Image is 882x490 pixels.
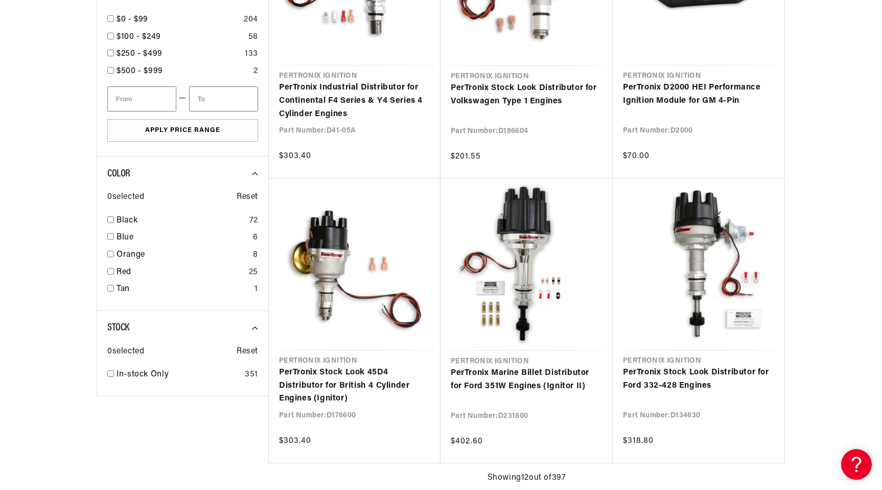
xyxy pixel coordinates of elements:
div: 25 [249,266,258,279]
a: PerTronix Stock Look Distributor for Ford 332-428 Engines [623,366,774,392]
a: PerTronix Stock Look 45D4 Distributor for British 4 Cylinder Engines (Ignitor) [279,366,430,406]
span: Reset [237,191,258,204]
button: Apply Price Range [107,119,258,142]
span: $250 - $499 [117,50,163,58]
a: PerTronix Industrial Distributor for Continental F4 Series & Y4 Series 4 Cylinder Engines [279,81,430,121]
div: 204 [244,13,258,27]
a: Red [117,266,245,279]
a: Black [117,214,245,228]
input: To [189,86,258,112]
div: 351 [245,368,258,382]
a: Orange [117,249,249,262]
span: Color [107,169,130,179]
span: Showing 12 out of 397 [488,472,566,485]
div: 72 [249,214,258,228]
a: PerTronix Stock Look Distributor for Volkswagen Type 1 Engines [451,82,602,108]
span: $500 - $999 [117,67,163,75]
a: Tan [117,283,250,296]
span: $100 - $249 [117,33,161,41]
span: 0 selected [107,345,144,359]
a: PerTronix D2000 HEI Performance Ignition Module for GM 4-Pin [623,81,774,107]
span: — [179,92,187,105]
a: PerTronix Marine Billet Distributor for Ford 351W Engines (Ignitor II) [451,367,602,393]
a: In-stock Only [117,368,241,382]
div: 58 [248,31,258,44]
div: 133 [245,48,258,61]
span: $0 - $99 [117,15,148,24]
div: 1 [254,283,258,296]
span: Stock [107,323,129,333]
a: Blue [117,231,249,244]
span: Reset [237,345,258,359]
span: 0 selected [107,191,144,204]
div: 8 [253,249,258,262]
div: 6 [253,231,258,244]
div: 2 [253,65,258,78]
input: From [107,86,176,112]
